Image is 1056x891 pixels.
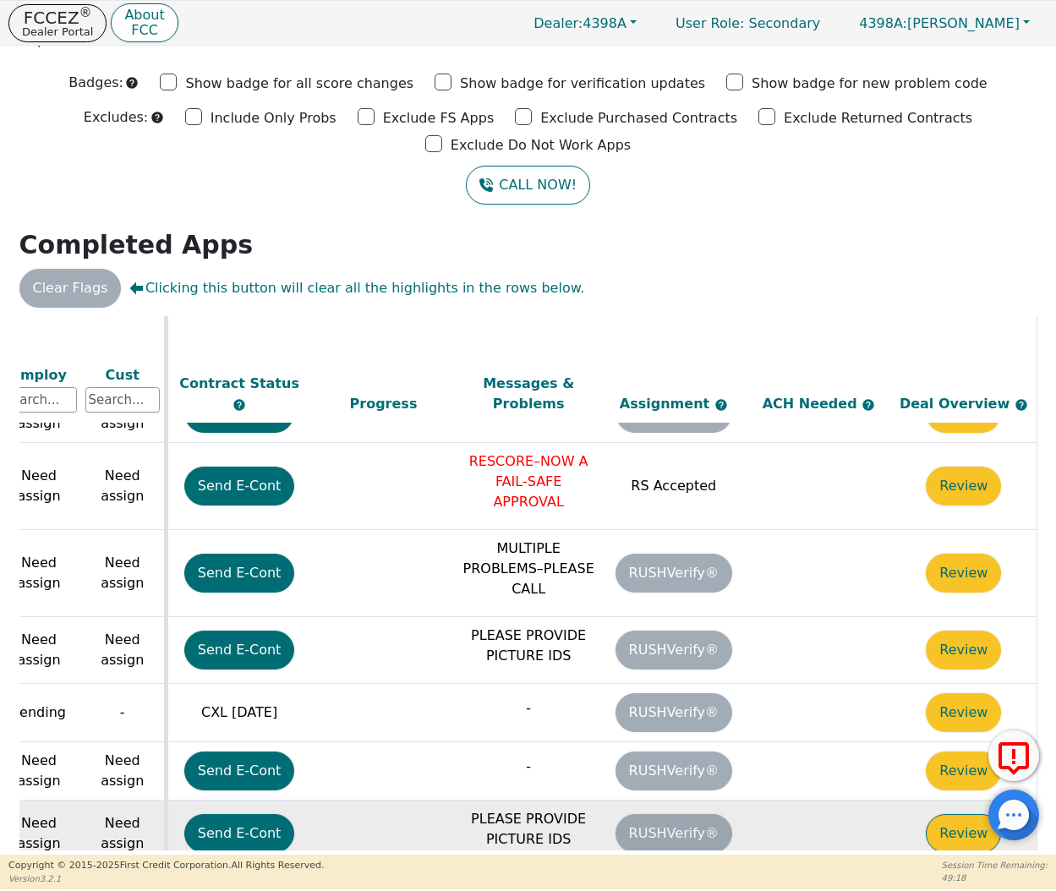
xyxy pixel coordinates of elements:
[659,7,837,40] p: Secondary
[184,752,295,790] button: Send E-Cont
[460,538,597,599] p: MULTIPLE PROBLEMS–PLEASE CALL
[81,742,166,801] td: Need assign
[926,631,1001,670] button: Review
[315,394,452,414] div: Progress
[926,752,1001,790] button: Review
[451,135,631,156] p: Exclude Do Not Work Apps
[85,387,160,413] input: Search...
[988,730,1039,781] button: Report Error to FCC
[926,693,1001,732] button: Review
[460,451,597,512] p: RESCORE–NOW A FAIL-SAFE APPROVAL
[620,396,714,412] span: Assignment
[460,374,597,414] div: Messages & Problems
[859,15,1020,31] span: [PERSON_NAME]
[68,73,123,93] p: Badges:
[460,809,597,850] p: PLEASE PROVIDE PICTURE IDS
[231,860,324,871] span: All Rights Reserved.
[8,859,324,873] p: Copyright © 2015- 2025 First Credit Corporation.
[460,626,597,666] p: PLEASE PROVIDE PICTURE IDS
[659,7,837,40] a: User Role: Secondary
[460,698,597,719] p: -
[601,443,747,530] td: RS Accepted
[166,684,311,742] td: CXL [DATE]
[942,859,1048,872] p: Session Time Remaining:
[81,530,166,617] td: Need assign
[81,443,166,530] td: Need assign
[926,554,1001,593] button: Review
[184,631,295,670] button: Send E-Cont
[900,396,1028,412] span: Deal Overview
[1,364,77,385] div: Employ
[22,9,93,26] p: FCCEZ
[763,396,862,412] span: ACH Needed
[129,278,584,298] span: Clicking this button will clear all the highlights in the rows below.
[540,108,737,128] p: Exclude Purchased Contracts
[81,684,166,742] td: -
[84,107,148,128] p: Excludes:
[179,375,299,391] span: Contract Status
[383,108,495,128] p: Exclude FS Apps
[926,467,1001,506] button: Review
[859,15,907,31] span: 4398A:
[8,4,107,42] button: FCCEZ®Dealer Portal
[81,617,166,684] td: Need assign
[124,8,164,22] p: About
[185,74,413,94] p: Show badge for all score changes
[8,872,324,885] p: Version 3.2.1
[466,166,590,205] button: CALL NOW!
[184,467,295,506] button: Send E-Cont
[81,801,166,867] td: Need assign
[533,15,626,31] span: 4398A
[1,387,77,413] input: Search...
[22,26,93,37] p: Dealer Portal
[841,10,1048,36] button: 4398A:[PERSON_NAME]
[942,872,1048,884] p: 49:18
[19,230,254,260] strong: Completed Apps
[184,814,295,853] button: Send E-Cont
[79,5,92,20] sup: ®
[211,108,336,128] p: Include Only Probs
[533,15,583,31] span: Dealer:
[926,814,1001,853] button: Review
[460,74,705,94] p: Show badge for verification updates
[752,74,988,94] p: Show badge for new problem code
[676,15,744,31] span: User Role :
[111,3,178,43] button: AboutFCC
[184,554,295,593] button: Send E-Cont
[124,24,164,37] p: FCC
[460,757,597,777] p: -
[516,10,654,36] button: Dealer:4398A
[784,108,972,128] p: Exclude Returned Contracts
[85,364,160,385] div: Cust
